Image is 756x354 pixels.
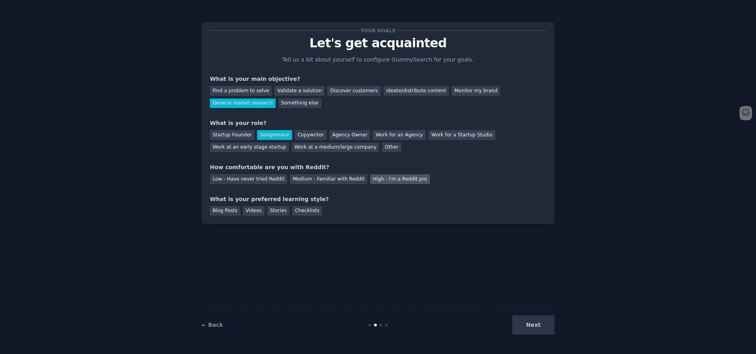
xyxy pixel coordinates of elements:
[210,36,546,50] p: Let's get acquainted
[210,143,289,153] div: Work at an early stage startup
[202,322,223,328] a: ← Back
[370,174,430,184] div: High - I'm a Reddit pro
[279,56,477,64] p: Tell us a bit about yourself to configure GummySearch for your goals.
[210,86,272,96] div: Find a problem to solve
[210,195,546,203] div: What is your preferred learning style?
[382,143,401,153] div: Other
[210,99,276,108] div: General market research
[210,163,546,171] div: How comfortable are you with Reddit?
[295,130,327,140] div: Copywriter
[257,130,292,140] div: Solopreneur
[292,206,322,216] div: Checklists
[428,130,495,140] div: Work for a Startup Studio
[243,206,265,216] div: Videos
[290,174,367,184] div: Medium - Familiar with Reddit
[210,130,254,140] div: Startup Founder
[359,26,397,35] span: Your goals
[327,86,380,96] div: Discover customers
[330,130,370,140] div: Agency Owner
[210,75,546,83] div: What is your main objective?
[267,206,289,216] div: Stories
[452,86,500,96] div: Monitor my brand
[292,143,379,153] div: Work at a medium/large company
[210,174,287,184] div: Low - Have never tried Reddit
[274,86,324,96] div: Validate a solution
[384,86,449,96] div: Ideate/distribute content
[210,119,546,127] div: What is your role?
[373,130,426,140] div: Work for an Agency
[210,206,240,216] div: Blog Posts
[278,99,321,108] div: Something else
